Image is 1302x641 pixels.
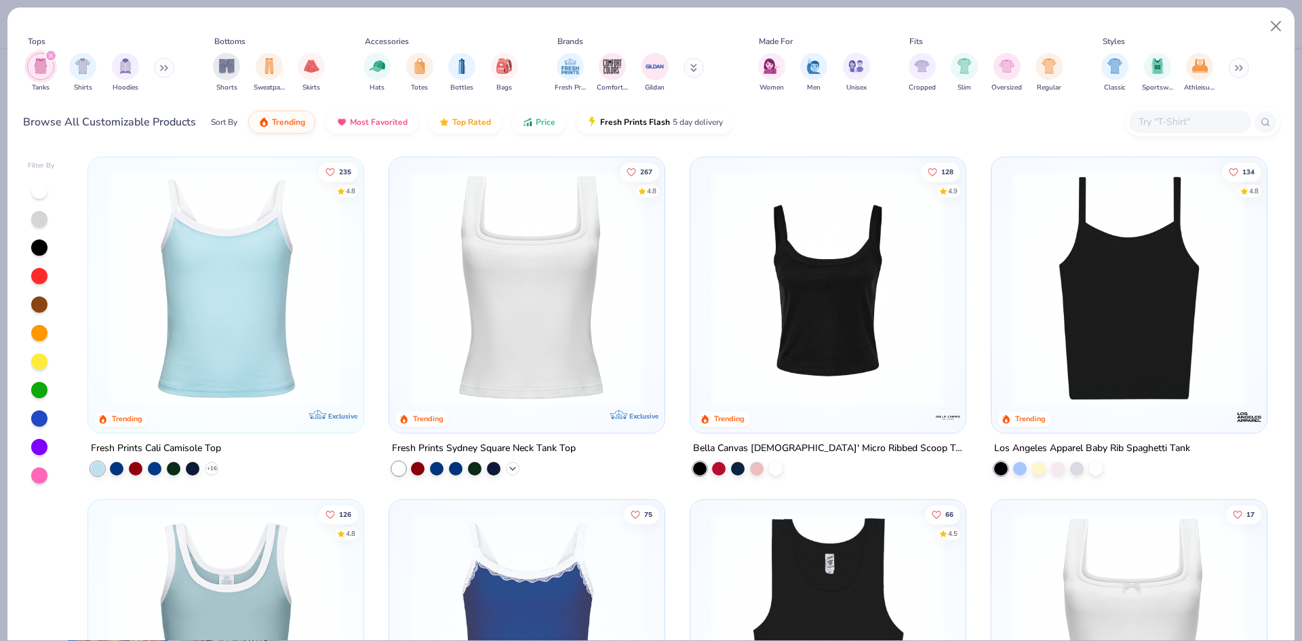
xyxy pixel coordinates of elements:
[69,53,96,93] button: filter button
[644,511,652,518] span: 75
[512,111,566,134] button: Price
[806,58,821,74] img: Men Image
[1035,53,1063,93] button: filter button
[921,162,960,181] button: Like
[213,53,240,93] button: filter button
[452,117,491,128] span: Top Rated
[1035,53,1063,93] div: filter for Regular
[439,117,450,128] img: TopRated.gif
[951,171,1200,406] img: 80dc4ece-0e65-4f15-94a6-2a872a258fbd
[764,58,779,74] img: Women Image
[800,53,827,93] button: filter button
[406,53,433,93] div: filter for Totes
[800,53,827,93] div: filter for Men
[843,53,870,93] div: filter for Unisex
[759,35,793,47] div: Made For
[1042,58,1057,74] img: Regular Image
[629,412,658,421] span: Exclusive
[91,440,221,457] div: Fresh Prints Cali Camisole Top
[647,186,656,196] div: 4.8
[496,58,511,74] img: Bags Image
[248,111,315,134] button: Trending
[214,35,245,47] div: Bottoms
[597,53,628,93] div: filter for Comfort Colors
[1192,58,1208,74] img: Athleisure Image
[948,186,958,196] div: 4.9
[1184,53,1215,93] button: filter button
[600,117,670,128] span: Fresh Prints Flash
[673,115,723,130] span: 5 day delivery
[328,412,357,421] span: Exclusive
[597,83,628,93] span: Comfort Colors
[536,117,555,128] span: Price
[496,83,512,93] span: Bags
[326,111,418,134] button: Most Favorited
[207,465,217,473] span: + 16
[319,162,359,181] button: Like
[620,162,659,181] button: Like
[704,171,952,406] img: 8af284bf-0d00-45ea-9003-ce4b9a3194ad
[602,56,623,77] img: Comfort Colors Image
[758,53,785,93] div: filter for Women
[642,53,669,93] div: filter for Gildan
[403,171,651,406] img: 94a2aa95-cd2b-4983-969b-ecd512716e9a
[272,117,305,128] span: Trending
[74,83,92,93] span: Shirts
[23,114,196,130] div: Browse All Customizable Products
[642,53,669,93] button: filter button
[213,53,240,93] div: filter for Shorts
[112,53,139,93] div: filter for Hoodies
[411,83,428,93] span: Totes
[1142,83,1173,93] span: Sportswear
[350,117,408,128] span: Most Favorited
[557,35,583,47] div: Brands
[651,171,899,406] img: 63ed7c8a-03b3-4701-9f69-be4b1adc9c5f
[340,168,352,175] span: 235
[807,83,821,93] span: Men
[597,53,628,93] button: filter button
[555,83,586,93] span: Fresh Prints
[102,171,350,406] img: a25d9891-da96-49f3-a35e-76288174bf3a
[254,53,285,93] button: filter button
[370,58,385,74] img: Hats Image
[406,53,433,93] button: filter button
[32,83,50,93] span: Tanks
[28,161,55,171] div: Filter By
[302,83,320,93] span: Skirts
[319,505,359,524] button: Like
[1249,186,1259,196] div: 4.8
[365,35,409,47] div: Accessories
[645,56,665,77] img: Gildan Image
[75,58,91,74] img: Shirts Image
[347,186,356,196] div: 4.8
[999,58,1014,74] img: Oversized Image
[28,35,45,47] div: Tops
[258,117,269,128] img: trending.gif
[211,116,237,128] div: Sort By
[254,53,285,93] div: filter for Sweatpants
[454,58,469,74] img: Bottles Image
[555,53,586,93] div: filter for Fresh Prints
[555,53,586,93] button: filter button
[994,440,1190,457] div: Los Angeles Apparel Baby Rib Spaghetti Tank
[759,83,784,93] span: Women
[991,53,1022,93] div: filter for Oversized
[262,58,277,74] img: Sweatpants Image
[925,505,960,524] button: Like
[392,440,576,457] div: Fresh Prints Sydney Square Neck Tank Top
[1101,53,1128,93] div: filter for Classic
[370,83,384,93] span: Hats
[909,35,923,47] div: Fits
[448,53,475,93] button: filter button
[991,83,1022,93] span: Oversized
[693,440,963,457] div: Bella Canvas [DEMOGRAPHIC_DATA]' Micro Ribbed Scoop Tank
[1103,35,1125,47] div: Styles
[909,53,936,93] button: filter button
[624,505,659,524] button: Like
[951,53,978,93] div: filter for Slim
[69,53,96,93] div: filter for Shirts
[336,117,347,128] img: most_fav.gif
[958,83,971,93] span: Slim
[340,511,352,518] span: 126
[113,83,138,93] span: Hoodies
